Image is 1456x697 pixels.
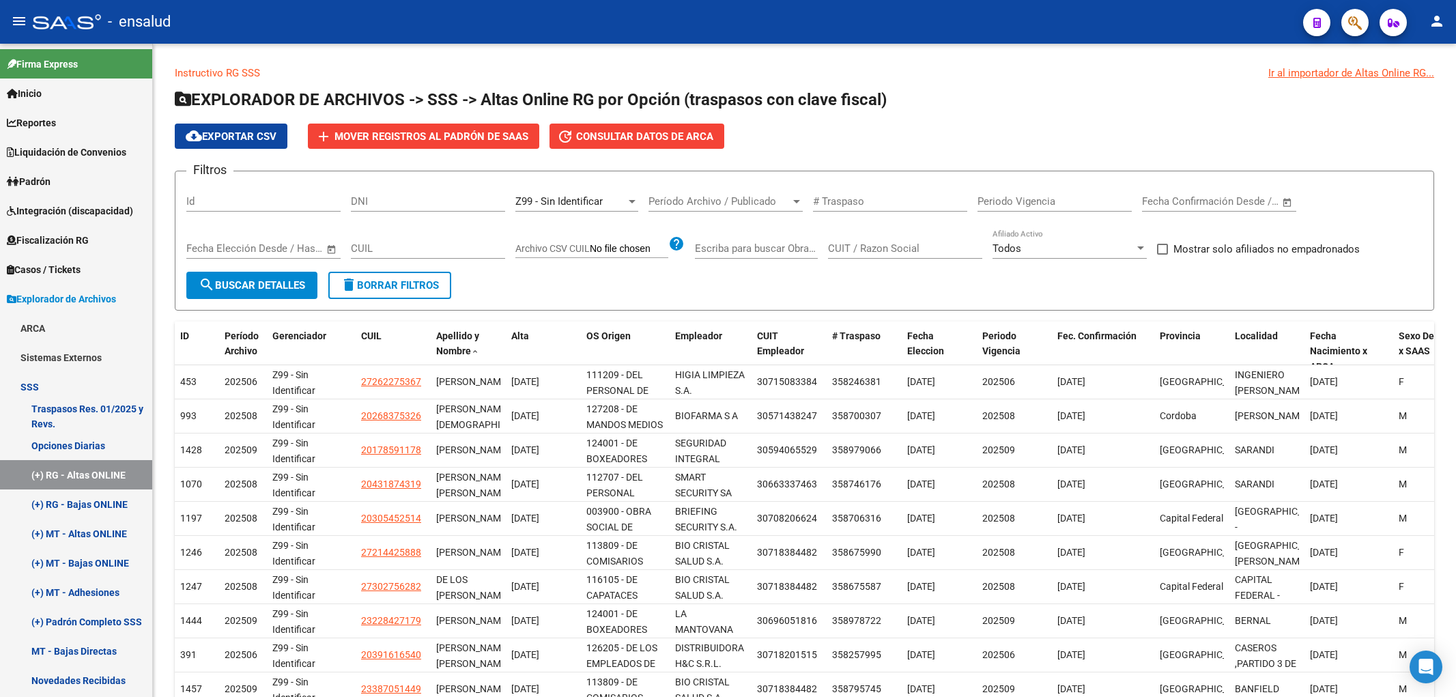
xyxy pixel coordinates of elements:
[1235,574,1327,631] span: CAPITAL FEDERAL - [GEOGRAPHIC_DATA](101-400)
[1235,683,1279,694] span: BANFIELD
[757,547,817,558] span: 30718384482
[1057,444,1085,455] span: [DATE]
[180,330,189,341] span: ID
[361,649,421,660] span: 20391616540
[7,174,51,189] span: Padrón
[180,581,202,592] span: 1247
[907,376,935,387] span: [DATE]
[1310,330,1367,373] span: Fecha Nacimiento x ARCA
[1399,615,1407,626] span: M
[431,322,506,382] datatable-header-cell: Apellido y Nombre
[511,613,575,629] div: [DATE]
[225,479,257,489] span: 202508
[180,479,202,489] span: 1070
[180,444,202,455] span: 1428
[1057,649,1085,660] span: [DATE]
[11,13,27,29] mat-icon: menu
[341,279,439,291] span: Borrar Filtros
[180,376,197,387] span: 453
[675,470,746,501] div: SMART SECURITY SA
[225,547,257,558] span: 202508
[757,479,817,489] span: 30663337463
[1173,241,1360,257] span: Mostrar solo afiliados no empadronados
[272,472,315,498] span: Z99 - Sin Identificar
[315,128,332,145] mat-icon: add
[1310,444,1338,455] span: [DATE]
[675,504,746,535] div: BRIEFING SECURITY S.A.
[361,479,421,489] span: 20431874319
[586,403,691,508] span: 127208 - DE MANDOS MEDIOS DE TELECOMUNICACIONES EN LA [GEOGRAPHIC_DATA] Y MERCOSUR
[675,606,746,668] div: LA MANTOVANA DE SERVICIOS GENE
[1399,410,1407,421] span: M
[272,642,315,669] span: Z99 - Sin Identificar
[272,506,315,532] span: Z99 - Sin Identificar
[1310,513,1338,524] span: [DATE]
[436,615,509,626] span: [PERSON_NAME]
[175,322,219,382] datatable-header-cell: ID
[272,403,315,430] span: Z99 - Sin Identificar
[108,7,171,37] span: - ensalud
[361,410,421,421] span: 20268375326
[907,649,935,660] span: [DATE]
[361,615,421,626] span: 23228427179
[272,574,315,601] span: Z99 - Sin Identificar
[982,479,1015,489] span: 202508
[648,195,790,208] span: Período Archivo / Publicado
[982,547,1015,558] span: 202508
[272,608,315,635] span: Z99 - Sin Identificar
[1310,410,1338,421] span: [DATE]
[832,444,881,455] span: 358979066
[225,649,257,660] span: 202506
[225,444,257,455] span: 202509
[511,511,575,526] div: [DATE]
[199,276,215,293] mat-icon: search
[225,683,257,694] span: 202509
[1399,581,1404,592] span: F
[436,330,479,357] span: Apellido y Nombre
[272,540,315,567] span: Z99 - Sin Identificar
[361,330,382,341] span: CUIL
[511,330,529,341] span: Alta
[511,408,575,424] div: [DATE]
[1057,683,1085,694] span: [DATE]
[982,581,1015,592] span: 202508
[581,322,670,382] datatable-header-cell: OS Origen
[982,513,1015,524] span: 202508
[1399,547,1404,558] span: F
[982,330,1020,357] span: Periodo Vigencia
[576,130,713,143] span: Consultar datos de ARCA
[670,322,752,382] datatable-header-cell: Empleador
[341,276,357,293] mat-icon: delete
[982,649,1015,660] span: 202506
[1160,649,1252,660] span: [GEOGRAPHIC_DATA]
[907,513,935,524] span: [DATE]
[1268,66,1434,81] div: Ir al importador de Altas Online RG...
[1399,513,1407,524] span: M
[1235,506,1327,563] span: [GEOGRAPHIC_DATA] - [GEOGRAPHIC_DATA](3301-4600)
[324,242,340,257] button: Open calendar
[832,547,881,558] span: 358675990
[1052,322,1154,382] datatable-header-cell: Fec. Confirmación
[1304,322,1393,382] datatable-header-cell: Fecha Nacimiento x ARCA
[907,683,935,694] span: [DATE]
[511,476,575,492] div: [DATE]
[186,242,242,255] input: Fecha inicio
[272,330,326,341] span: Gerenciador
[1399,683,1407,694] span: M
[549,124,724,149] button: Consultar datos de ARCA
[1235,444,1274,455] span: SARANDI
[7,57,78,72] span: Firma Express
[675,640,746,672] div: DISTRIBUIDORA H&C S.R.L.
[1057,615,1085,626] span: [DATE]
[757,444,817,455] span: 30594065529
[586,540,643,582] span: 113809 - DE COMISARIOS NAVALES
[1160,376,1252,387] span: [GEOGRAPHIC_DATA]
[832,330,881,341] span: # Traspaso
[361,547,421,558] span: 27214425888
[361,581,421,592] span: 27302756282
[1160,683,1252,694] span: [GEOGRAPHIC_DATA]
[675,538,746,569] div: BIO CRISTAL SALUD S.A.
[1235,330,1278,341] span: Localidad
[977,322,1052,382] datatable-header-cell: Periodo Vigencia
[254,242,320,255] input: Fecha fin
